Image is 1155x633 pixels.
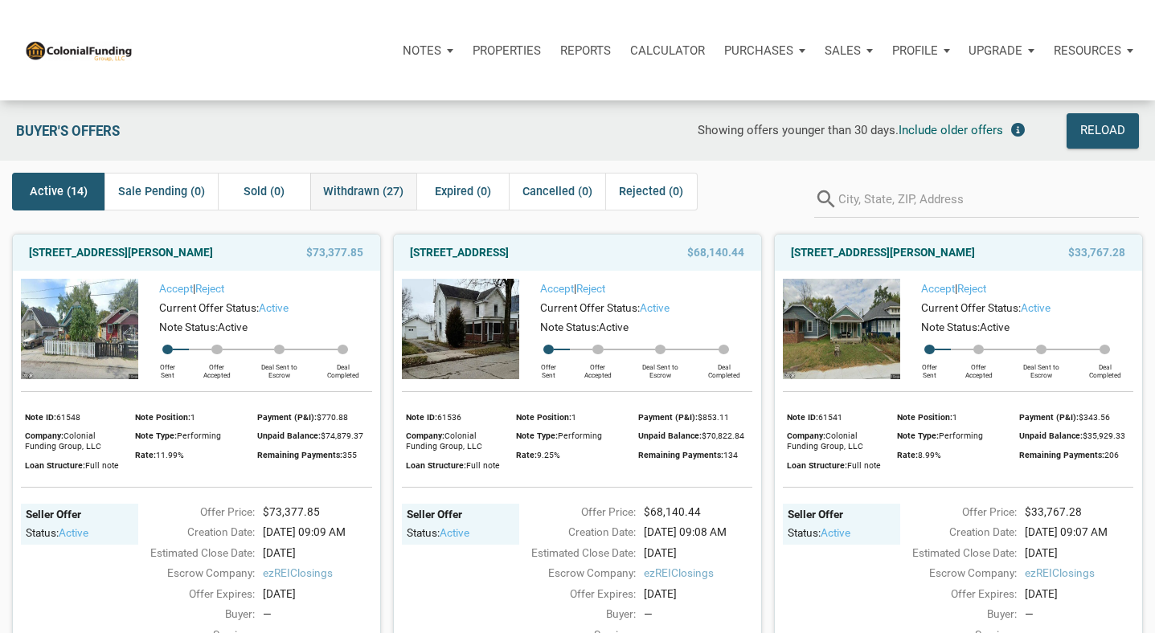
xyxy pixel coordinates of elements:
span: Status: [26,526,59,539]
span: Active (14) [30,182,88,202]
span: | [540,282,605,295]
div: Reload [1080,120,1125,141]
span: 134 [723,450,738,460]
div: — [263,606,371,622]
span: Colonial Funding Group, LLC [25,431,101,451]
div: Offer Accepted [189,354,244,378]
div: Deal Completed [314,354,372,378]
div: Creation Date: [511,524,636,540]
input: City, State, ZIP, Address [838,182,1139,218]
div: Cancelled (0) [509,173,605,210]
span: Note ID: [25,412,56,423]
div: $73,377.85 [255,504,379,520]
button: Purchases [715,27,815,75]
span: Rate: [135,450,156,460]
span: $35,929.33 [1083,431,1125,441]
span: Current Offer Status: [159,301,259,314]
p: Sales [825,43,861,58]
span: Current Offer Status: [540,301,640,314]
span: 9.25% [537,450,560,460]
span: Rejected (0) [619,182,683,202]
div: [DATE] [1017,586,1141,602]
button: Resources [1044,27,1143,75]
span: $68,140.44 [687,243,744,262]
span: $70,822.84 [702,431,744,441]
div: Rejected (0) [605,173,698,210]
span: Active [599,321,629,333]
p: Properties [473,43,541,58]
div: Offer Sent [146,354,190,378]
span: Company: [787,431,825,441]
span: Status: [407,526,440,539]
span: active [440,526,469,539]
span: Include older offers [899,123,1003,137]
div: Offer Price: [130,504,255,520]
button: Reload [1067,113,1139,149]
a: Notes [393,27,463,75]
div: Buyer: [130,606,255,622]
span: Note Status: [540,321,599,333]
div: Seller Offer [788,508,896,522]
div: Offer Price: [511,504,636,520]
a: Properties [463,27,551,75]
span: Loan Structure: [25,460,85,471]
span: Note Position: [516,412,571,423]
a: [STREET_ADDRESS][PERSON_NAME] [791,243,975,262]
span: Remaining Payments: [1019,450,1104,460]
p: Reports [560,43,611,58]
div: Estimated Close Date: [511,545,636,561]
span: Note ID: [787,412,818,423]
img: 575434 [783,279,899,378]
button: Upgrade [959,27,1044,75]
span: Note ID: [406,412,437,423]
div: Deal Completed [1076,354,1134,378]
div: [DATE] 09:09 AM [255,524,379,540]
div: Escrow Company: [511,565,636,581]
div: Estimated Close Date: [892,545,1017,561]
span: Active [218,321,248,333]
span: $73,377.85 [306,243,363,262]
span: Rate: [897,450,918,460]
span: Status: [788,526,821,539]
span: Loan Structure: [406,460,466,471]
span: Note Position: [897,412,952,423]
span: Note Type: [516,431,558,441]
span: 61541 [818,412,842,423]
span: Unpaid Balance: [257,431,321,441]
span: 11.99% [156,450,184,460]
span: | [921,282,986,295]
span: Performing [177,431,221,441]
span: 1 [952,412,957,423]
div: Seller Offer [26,508,134,522]
div: [DATE] [255,586,379,602]
p: Purchases [724,43,793,58]
span: active [1021,301,1051,314]
div: [DATE] 09:08 AM [636,524,760,540]
span: Rate: [516,450,537,460]
span: Company: [406,431,444,441]
span: Unpaid Balance: [638,431,702,441]
span: 1 [571,412,576,423]
div: — [1025,606,1133,622]
button: Profile [883,27,960,75]
span: ezREIClosings [1025,565,1133,581]
div: Withdrawn (27) [310,173,417,210]
div: Offer Expires: [130,586,255,602]
div: Buyer: [511,606,636,622]
div: Creation Date: [892,524,1017,540]
div: Expired (0) [416,173,509,210]
div: Buyer's Offers [8,113,350,149]
span: Remaining Payments: [257,450,342,460]
div: Offer Accepted [951,354,1006,378]
span: Note Type: [135,431,177,441]
a: Reject [957,282,986,295]
p: Calculator [630,43,705,58]
span: Payment (P&I): [257,412,317,423]
span: ezREIClosings [263,565,371,581]
img: NoteUnlimited [24,39,133,62]
a: Calculator [621,27,715,75]
div: [DATE] [255,545,379,561]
